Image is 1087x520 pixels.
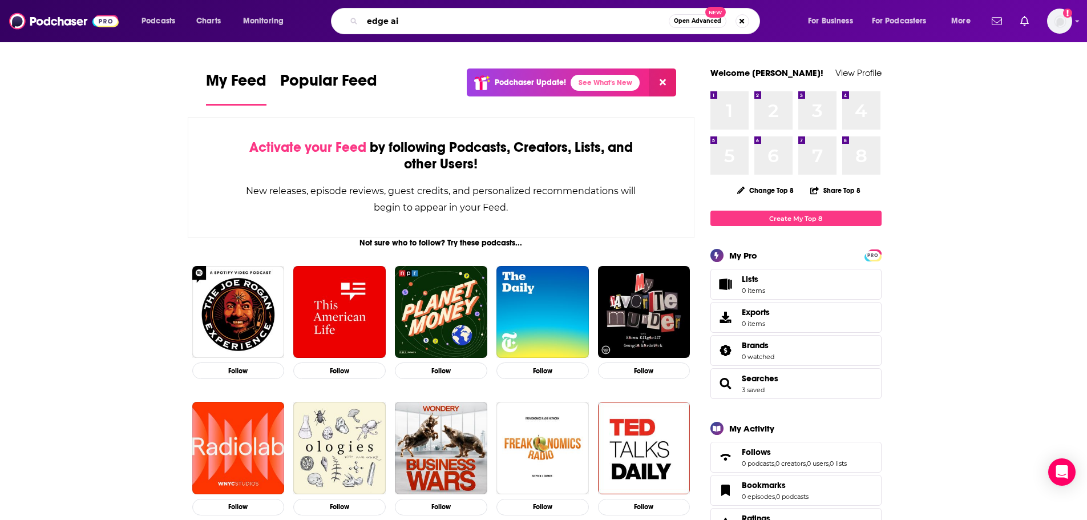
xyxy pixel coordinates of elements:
[742,340,774,350] a: Brands
[598,402,690,494] img: TED Talks Daily
[235,12,298,30] button: open menu
[729,423,774,434] div: My Activity
[810,179,861,201] button: Share Top 8
[714,376,737,392] a: Searches
[1047,9,1072,34] img: User Profile
[742,307,770,317] span: Exports
[142,13,175,29] span: Podcasts
[496,499,589,515] button: Follow
[243,13,284,29] span: Monitoring
[192,362,285,379] button: Follow
[188,238,695,248] div: Not sure who to follow? Try these podcasts...
[714,342,737,358] a: Brands
[714,309,737,325] span: Exports
[714,276,737,292] span: Lists
[987,11,1007,31] a: Show notifications dropdown
[293,362,386,379] button: Follow
[1047,9,1072,34] button: Show profile menu
[245,183,637,216] div: New releases, episode reviews, guest credits, and personalized recommendations will begin to appe...
[280,71,377,97] span: Popular Feed
[742,447,847,457] a: Follows
[872,13,927,29] span: For Podcasters
[598,362,690,379] button: Follow
[710,475,882,506] span: Bookmarks
[196,13,221,29] span: Charts
[835,67,882,78] a: View Profile
[245,139,637,172] div: by following Podcasts, Creators, Lists, and other Users!
[1063,9,1072,18] svg: Add a profile image
[943,12,985,30] button: open menu
[710,67,823,78] a: Welcome [PERSON_NAME]!
[496,266,589,358] img: The Daily
[705,7,726,18] span: New
[710,302,882,333] a: Exports
[206,71,266,106] a: My Feed
[742,493,775,501] a: 0 episodes
[342,8,771,34] div: Search podcasts, credits, & more...
[742,353,774,361] a: 0 watched
[742,386,765,394] a: 3 saved
[864,12,943,30] button: open menu
[496,402,589,494] img: Freakonomics Radio
[742,373,778,384] a: Searches
[9,10,119,32] img: Podchaser - Follow, Share and Rate Podcasts
[249,139,366,156] span: Activate your Feed
[742,340,769,350] span: Brands
[496,362,589,379] button: Follow
[192,266,285,358] img: The Joe Rogan Experience
[951,13,971,29] span: More
[1048,458,1076,486] div: Open Intercom Messenger
[808,13,853,29] span: For Business
[710,335,882,366] span: Brands
[710,269,882,300] a: Lists
[293,499,386,515] button: Follow
[742,480,786,490] span: Bookmarks
[866,251,880,260] span: PRO
[395,266,487,358] img: Planet Money
[293,402,386,494] img: Ologies with Alie Ward
[806,459,807,467] span: ,
[598,266,690,358] img: My Favorite Murder with Karen Kilgariff and Georgia Hardstark
[829,459,830,467] span: ,
[776,493,809,501] a: 0 podcasts
[669,14,726,28] button: Open AdvancedNew
[293,266,386,358] a: This American Life
[192,402,285,494] img: Radiolab
[730,183,801,197] button: Change Top 8
[395,499,487,515] button: Follow
[710,368,882,399] span: Searches
[1047,9,1072,34] span: Logged in as gracewagner
[571,75,640,91] a: See What's New
[800,12,867,30] button: open menu
[775,493,776,501] span: ,
[742,459,774,467] a: 0 podcasts
[710,442,882,473] span: Follows
[495,78,566,87] p: Podchaser Update!
[742,274,765,284] span: Lists
[742,480,809,490] a: Bookmarks
[134,12,190,30] button: open menu
[674,18,721,24] span: Open Advanced
[775,459,806,467] a: 0 creators
[280,71,377,106] a: Popular Feed
[742,447,771,457] span: Follows
[395,402,487,494] img: Business Wars
[729,250,757,261] div: My Pro
[714,482,737,498] a: Bookmarks
[830,459,847,467] a: 0 lists
[189,12,228,30] a: Charts
[714,449,737,465] a: Follows
[710,211,882,226] a: Create My Top 8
